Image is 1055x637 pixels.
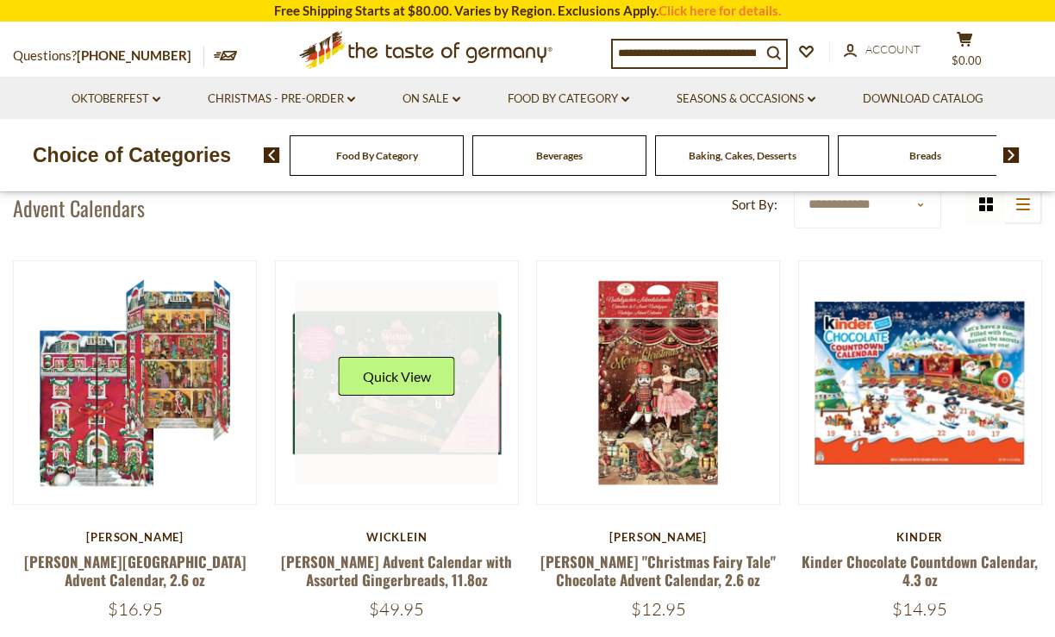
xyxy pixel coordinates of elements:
[14,261,256,503] img: Windel Manor House Advent Calendar, 2.6 oz
[952,53,982,67] span: $0.00
[13,195,145,221] h1: Advent Calendars
[108,598,163,620] span: $16.95
[537,261,779,503] img: Heidel "Christmas Fairy Tale" Chocolate Advent Calendar, 2.6 oz
[536,149,583,162] a: Beverages
[659,3,781,18] a: Click here for details.
[339,357,455,396] button: Quick View
[677,90,815,109] a: Seasons & Occasions
[276,261,518,503] img: Wicklein Advent Calendar with Assorted Gingerbreads, 11.8oz
[798,530,1042,544] div: Kinder
[72,90,160,109] a: Oktoberfest
[13,530,257,544] div: [PERSON_NAME]
[1003,147,1020,163] img: next arrow
[275,530,519,544] div: Wicklein
[508,90,629,109] a: Food By Category
[13,45,204,67] p: Questions?
[336,149,418,162] a: Food By Category
[208,90,355,109] a: Christmas - PRE-ORDER
[689,149,796,162] a: Baking, Cakes, Desserts
[403,90,460,109] a: On Sale
[24,551,247,590] a: [PERSON_NAME][GEOGRAPHIC_DATA] Advent Calendar, 2.6 oz
[536,530,780,544] div: [PERSON_NAME]
[909,149,941,162] a: Breads
[865,42,921,56] span: Account
[264,147,280,163] img: previous arrow
[892,598,947,620] span: $14.95
[799,261,1041,503] img: Kinder Chocolate Countdown Calendar, 4.3 oz
[369,598,424,620] span: $49.95
[863,90,983,109] a: Download Catalog
[631,598,686,620] span: $12.95
[281,551,512,590] a: [PERSON_NAME] Advent Calendar with Assorted Gingerbreads, 11.8oz
[802,551,1038,590] a: Kinder Chocolate Countdown Calendar, 4.3 oz
[77,47,191,63] a: [PHONE_NUMBER]
[844,41,921,59] a: Account
[540,551,776,590] a: [PERSON_NAME] "Christmas Fairy Tale" Chocolate Advent Calendar, 2.6 oz
[939,31,990,74] button: $0.00
[732,194,777,215] label: Sort By:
